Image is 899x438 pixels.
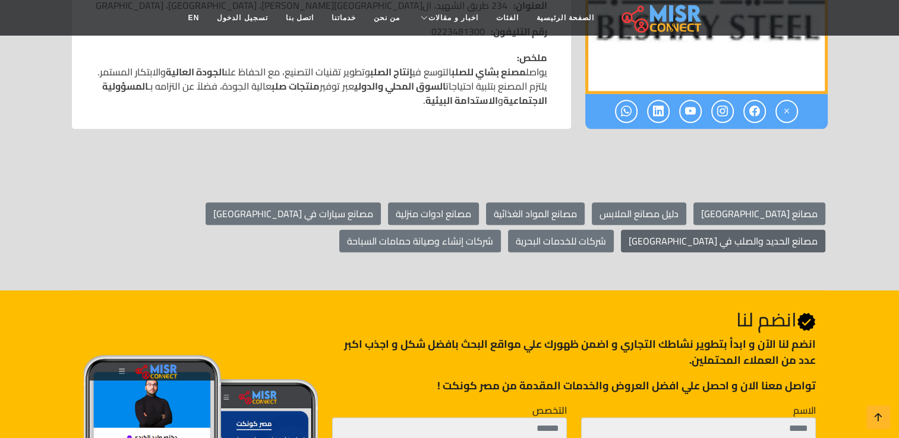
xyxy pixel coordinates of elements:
a: مصانع سيارات في [GEOGRAPHIC_DATA] [206,202,381,225]
p: تواصل معنا الان و احصل علي افضل العروض والخدمات المقدمة من مصر كونكت ! [332,377,815,393]
a: مصانع ادوات منزلية [388,202,479,225]
strong: الاستدامة البيئية [425,91,498,109]
a: اخبار و مقالات [409,7,487,29]
a: مصانع المواد الغذائية [486,202,585,225]
a: الصفحة الرئيسية [528,7,603,29]
strong: السوق المحلي والدولي [354,77,446,95]
h2: انضم لنا [332,308,815,331]
svg: Verified account [797,312,816,331]
span: اخبار و مقالات [428,12,478,23]
strong: الجودة العالية [166,63,225,81]
label: الاسم [793,403,816,417]
strong: مصنع بشاي للصلب [452,63,526,81]
strong: المسؤولية الاجتماعية [102,77,547,109]
a: شركات إنشاء وصيانة حمامات السباحة [339,230,501,252]
a: دليل مصانع الملابس [592,202,686,225]
a: اتصل بنا [277,7,323,29]
a: تسجيل الدخول [208,7,276,29]
a: EN [179,7,209,29]
a: مصانع [GEOGRAPHIC_DATA] [693,202,825,225]
a: من نحن [365,7,409,29]
strong: منتجات صلب [272,77,320,95]
strong: إنتاج الصلب [370,63,412,81]
a: شركات للخدمات البحرية [508,230,614,252]
a: مصانع الحديد والصلب في [GEOGRAPHIC_DATA] [621,230,825,252]
p: يواصل التوسع في وتطوير تقنيات التصنيع، مع الحفاظ على والابتكار المستمر. يلتزم المصنع بتلبية احتيا... [96,50,547,107]
img: main.misr_connect [622,3,701,33]
label: التخصص [532,403,567,417]
a: الفئات [487,7,528,29]
p: انضم لنا اﻵن و ابدأ بتطوير نشاطك التجاري و اضمن ظهورك علي مواقع البحث بافضل شكل و اجذب اكبر عدد م... [332,336,815,368]
strong: ملخص: [517,49,547,66]
a: خدماتنا [323,7,365,29]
